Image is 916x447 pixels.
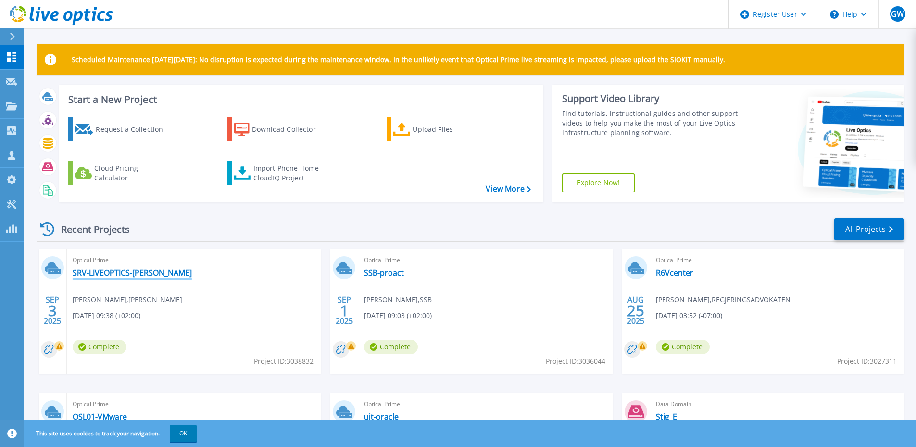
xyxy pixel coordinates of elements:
[364,340,418,354] span: Complete
[562,92,741,105] div: Support Video Library
[364,412,399,421] a: uit-oracle
[834,218,904,240] a: All Projects
[656,255,898,266] span: Optical Prime
[486,184,530,193] a: View More
[73,340,126,354] span: Complete
[656,340,710,354] span: Complete
[43,293,62,328] div: SEP 2025
[227,117,335,141] a: Download Collector
[837,356,897,367] span: Project ID: 3027311
[68,117,176,141] a: Request a Collection
[73,412,127,421] a: OSL01-VMware
[656,412,677,421] a: Stig_E
[627,307,644,315] span: 25
[96,120,173,139] div: Request a Collection
[94,164,171,183] div: Cloud Pricing Calculator
[68,94,530,105] h3: Start a New Project
[364,268,404,278] a: SSB-proact
[364,399,606,409] span: Optical Prime
[37,217,143,241] div: Recent Projects
[73,255,315,266] span: Optical Prime
[656,268,693,278] a: R6Vcenter
[364,294,432,305] span: [PERSON_NAME] , SSB
[562,109,741,138] div: Find tutorials, instructional guides and other support videos to help you make the most of your L...
[72,56,725,64] p: Scheduled Maintenance [DATE][DATE]: No disruption is expected during the maintenance window. In t...
[73,294,182,305] span: [PERSON_NAME] , [PERSON_NAME]
[340,307,349,315] span: 1
[73,268,192,278] a: SRV-LIVEOPTICS-[PERSON_NAME]
[73,310,140,321] span: [DATE] 09:38 (+02:00)
[387,117,494,141] a: Upload Files
[254,356,314,367] span: Project ID: 3038832
[656,310,722,321] span: [DATE] 03:52 (-07:00)
[26,425,197,442] span: This site uses cookies to track your navigation.
[413,120,489,139] div: Upload Files
[364,255,606,266] span: Optical Prime
[627,293,645,328] div: AUG 2025
[170,425,197,442] button: OK
[68,161,176,185] a: Cloud Pricing Calculator
[891,10,904,18] span: GW
[562,173,635,192] a: Explore Now!
[546,356,605,367] span: Project ID: 3036044
[73,399,315,409] span: Optical Prime
[335,293,353,328] div: SEP 2025
[253,164,328,183] div: Import Phone Home CloudIQ Project
[48,307,57,315] span: 3
[252,120,329,139] div: Download Collector
[656,294,791,305] span: [PERSON_NAME] , REGJERINGSADVOKATEN
[656,399,898,409] span: Data Domain
[364,310,432,321] span: [DATE] 09:03 (+02:00)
